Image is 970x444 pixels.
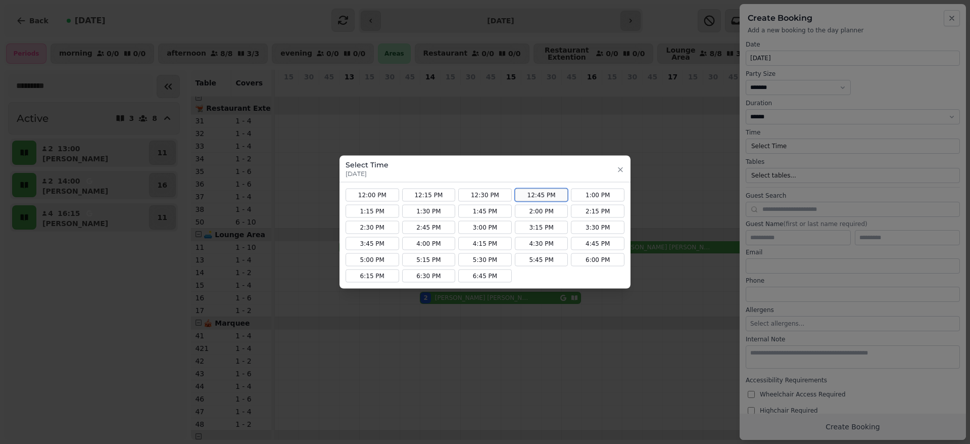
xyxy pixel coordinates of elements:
[458,237,512,250] button: 4:15 PM
[346,253,399,267] button: 5:00 PM
[515,189,568,202] button: 12:45 PM
[571,237,624,250] button: 4:45 PM
[571,189,624,202] button: 1:00 PM
[346,189,399,202] button: 12:00 PM
[458,189,512,202] button: 12:30 PM
[458,253,512,267] button: 5:30 PM
[346,205,399,218] button: 1:15 PM
[402,253,456,267] button: 5:15 PM
[458,270,512,283] button: 6:45 PM
[402,270,456,283] button: 6:30 PM
[515,253,568,267] button: 5:45 PM
[346,221,399,234] button: 2:30 PM
[346,237,399,250] button: 3:45 PM
[402,237,456,250] button: 4:00 PM
[458,205,512,218] button: 1:45 PM
[402,189,456,202] button: 12:15 PM
[346,270,399,283] button: 6:15 PM
[346,160,389,170] h3: Select Time
[402,205,456,218] button: 1:30 PM
[458,221,512,234] button: 3:00 PM
[571,205,624,218] button: 2:15 PM
[515,205,568,218] button: 2:00 PM
[515,221,568,234] button: 3:15 PM
[346,170,389,178] p: [DATE]
[515,237,568,250] button: 4:30 PM
[571,253,624,267] button: 6:00 PM
[571,221,624,234] button: 3:30 PM
[402,221,456,234] button: 2:45 PM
